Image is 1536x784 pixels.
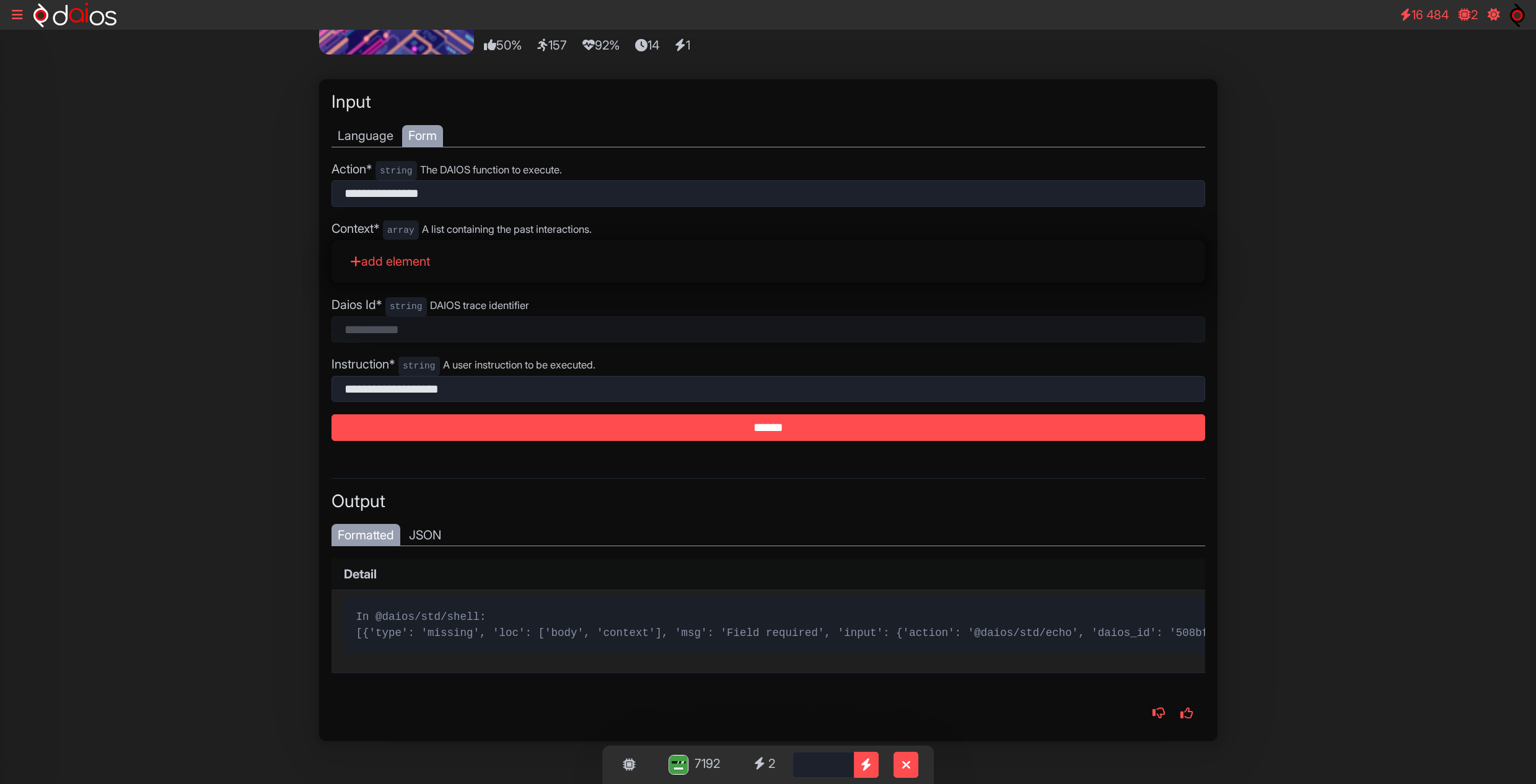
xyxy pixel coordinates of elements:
span: 14 [635,36,672,54]
div: Language [331,125,400,147]
span: 2 [1471,7,1478,22]
div: Form [402,125,443,147]
small: The DAIOS function to execute. [420,163,562,176]
code: string [385,297,428,316]
h2: Input [331,92,1205,113]
h2: Output [331,491,1205,512]
code: string [398,357,441,376]
span: Context* [331,221,380,236]
span: Instruction* [331,357,395,372]
a: 2 [1452,2,1484,27]
small: DAIOS trace identifier [430,299,529,311]
small: A user instruction to be executed. [443,359,595,371]
code: string [375,161,418,180]
div: JSON [403,524,447,546]
strong: Detail [344,567,377,581]
span: 16 484 [1411,7,1449,22]
span: Daios Id* [331,297,382,312]
a: add element [344,251,436,272]
span: 157 [537,36,579,54]
img: logo-neg-h.svg [33,2,116,27]
div: Formatted [331,524,400,546]
code: array [383,220,419,240]
span: 1 [675,36,703,54]
a: 16 484 [1394,2,1455,27]
small: A list containing the past interactions. [422,223,592,235]
span: 92% [582,36,632,54]
span: Action* [331,162,372,176]
img: symbol.svg [1510,2,1525,27]
span: 50% [484,36,534,54]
